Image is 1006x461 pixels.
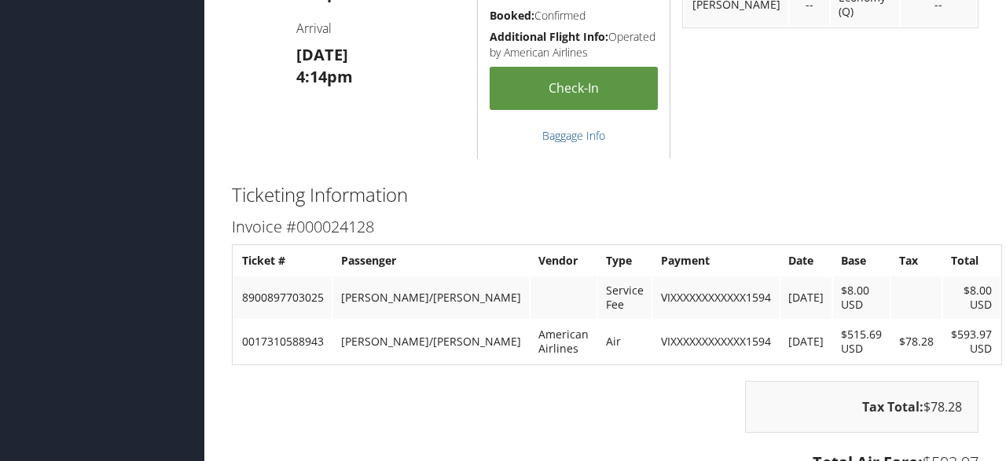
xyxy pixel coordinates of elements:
strong: Booked: [490,8,534,23]
td: [PERSON_NAME]/[PERSON_NAME] [333,276,529,319]
strong: Additional Flight Info: [490,29,608,44]
th: Vendor [531,247,597,275]
th: Tax [891,247,942,275]
strong: Tax Total: [862,398,923,415]
h4: Arrival [296,20,465,37]
td: $593.97 USD [943,320,1000,363]
td: 0017310588943 [234,320,332,363]
strong: [DATE] [296,44,348,65]
th: Ticket # [234,247,332,275]
td: Service Fee [598,276,652,319]
strong: 4:14pm [296,66,353,87]
td: VIXXXXXXXXXXXX1594 [653,320,779,363]
h5: Operated by American Airlines [490,29,658,60]
td: $515.69 USD [833,320,890,363]
td: Air [598,320,652,363]
h3: Invoice #000024128 [232,216,978,238]
td: American Airlines [531,320,597,363]
td: [DATE] [780,320,832,363]
td: VIXXXXXXXXXXXX1594 [653,276,779,319]
th: Passenger [333,247,529,275]
td: $8.00 USD [943,276,1000,319]
td: 8900897703025 [234,276,332,319]
h5: Confirmed [490,8,658,24]
th: Total [943,247,1000,275]
th: Type [598,247,652,275]
td: [DATE] [780,276,832,319]
div: $78.28 [745,381,978,433]
a: Check-in [490,67,658,110]
th: Payment [653,247,779,275]
th: Date [780,247,832,275]
td: $8.00 USD [833,276,890,319]
h2: Ticketing Information [232,181,978,208]
td: [PERSON_NAME]/[PERSON_NAME] [333,320,529,363]
td: $78.28 [891,320,942,363]
a: Baggage Info [542,128,605,143]
th: Base [833,247,890,275]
